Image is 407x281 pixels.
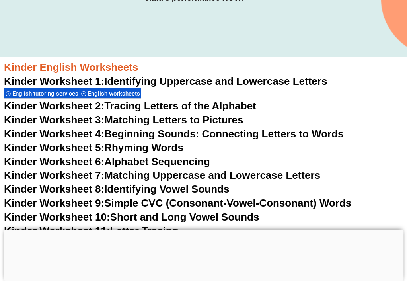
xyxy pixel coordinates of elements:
[4,114,104,126] span: Kinder Worksheet 3:
[88,90,142,97] span: English worksheets
[4,100,256,112] a: Kinder Worksheet 2:Tracing Letters of the Alphabet
[275,191,407,281] div: Widget chat
[4,230,403,279] iframe: Advertisement
[4,100,104,112] span: Kinder Worksheet 2:
[4,75,104,87] span: Kinder Worksheet 1:
[80,88,141,99] div: English worksheets
[4,142,104,154] span: Kinder Worksheet 5:
[4,225,110,237] span: Kinder Worksheet 11:
[4,128,344,140] a: Kinder Worksheet 4:Beginning Sounds: Connecting Letters to Words
[12,90,81,97] span: English tutoring services
[4,75,327,87] a: Kinder Worksheet 1:Identifying Uppercase and Lowercase Letters
[4,156,104,168] span: Kinder Worksheet 6:
[4,211,110,223] span: Kinder Worksheet 10:
[4,114,243,126] a: Kinder Worksheet 3:Matching Letters to Pictures
[4,128,104,140] span: Kinder Worksheet 4:
[275,191,407,281] iframe: Chat Widget
[4,225,179,237] a: Kinder Worksheet 11:Letter Tracing
[4,61,403,74] h3: Kinder English Worksheets
[4,88,80,99] div: English tutoring services
[4,183,104,195] span: Kinder Worksheet 8:
[4,169,104,181] span: Kinder Worksheet 7:
[4,211,259,223] a: Kinder Worksheet 10:Short and Long Vowel Sounds
[4,197,104,209] span: Kinder Worksheet 9:
[4,197,351,209] a: Kinder Worksheet 9:Simple CVC (Consonant-Vowel-Consonant) Words
[4,156,210,168] a: Kinder Worksheet 6:Alphabet Sequencing
[4,142,183,154] a: Kinder Worksheet 5:Rhyming Words
[4,169,320,181] a: Kinder Worksheet 7:Matching Uppercase and Lowercase Letters
[4,183,229,195] a: Kinder Worksheet 8:Identifying Vowel Sounds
